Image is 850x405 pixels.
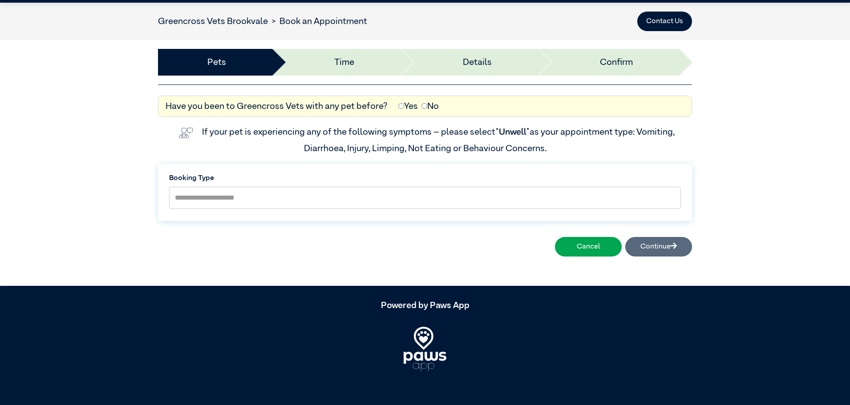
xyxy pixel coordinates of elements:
input: Yes [398,103,404,109]
label: Booking Type [169,173,681,184]
label: If your pet is experiencing any of the following symptoms – please select as your appointment typ... [202,128,676,152]
button: Contact Us [637,12,692,31]
button: Cancel [555,237,622,257]
span: “Unwell” [495,128,530,136]
label: Yes [398,100,418,113]
label: Have you been to Greencross Vets with any pet before? [166,100,388,113]
a: Pets [207,56,226,69]
h5: Powered by Paws App [158,300,692,311]
label: No [421,100,439,113]
li: Book an Appointment [268,15,367,28]
nav: breadcrumb [158,15,367,28]
a: Greencross Vets Brookvale [158,17,268,26]
img: PawsApp [404,327,446,371]
input: No [421,103,427,109]
img: vet [175,124,197,142]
